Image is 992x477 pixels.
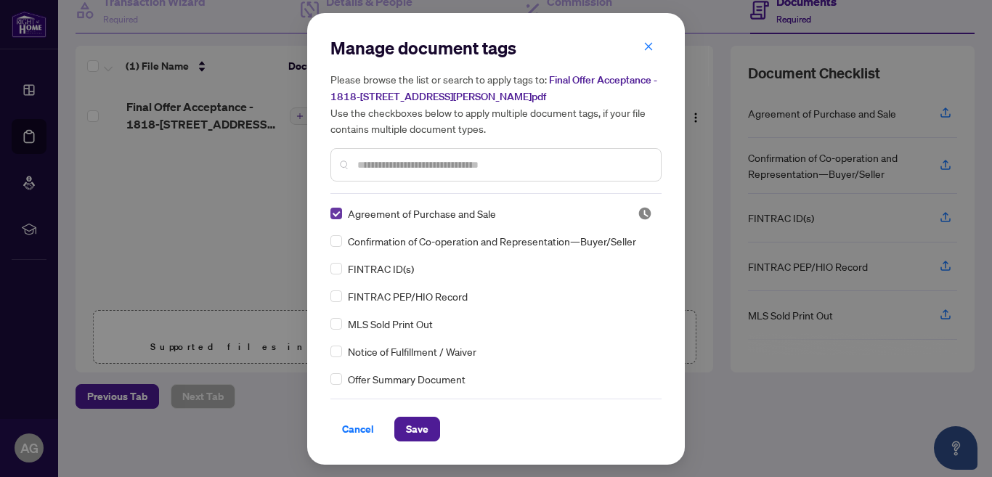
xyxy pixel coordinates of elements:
[348,316,433,332] span: MLS Sold Print Out
[638,206,652,221] span: Pending Review
[330,73,657,103] span: Final Offer Acceptance - 1818-[STREET_ADDRESS][PERSON_NAME]pdf
[348,205,496,221] span: Agreement of Purchase and Sale
[394,417,440,441] button: Save
[348,261,414,277] span: FINTRAC ID(s)
[406,417,428,441] span: Save
[348,288,468,304] span: FINTRAC PEP/HIO Record
[643,41,654,52] span: close
[330,417,386,441] button: Cancel
[342,417,374,441] span: Cancel
[330,36,662,60] h2: Manage document tags
[348,371,465,387] span: Offer Summary Document
[330,71,662,136] h5: Please browse the list or search to apply tags to: Use the checkboxes below to apply multiple doc...
[348,343,476,359] span: Notice of Fulfillment / Waiver
[348,233,636,249] span: Confirmation of Co-operation and Representation—Buyer/Seller
[638,206,652,221] img: status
